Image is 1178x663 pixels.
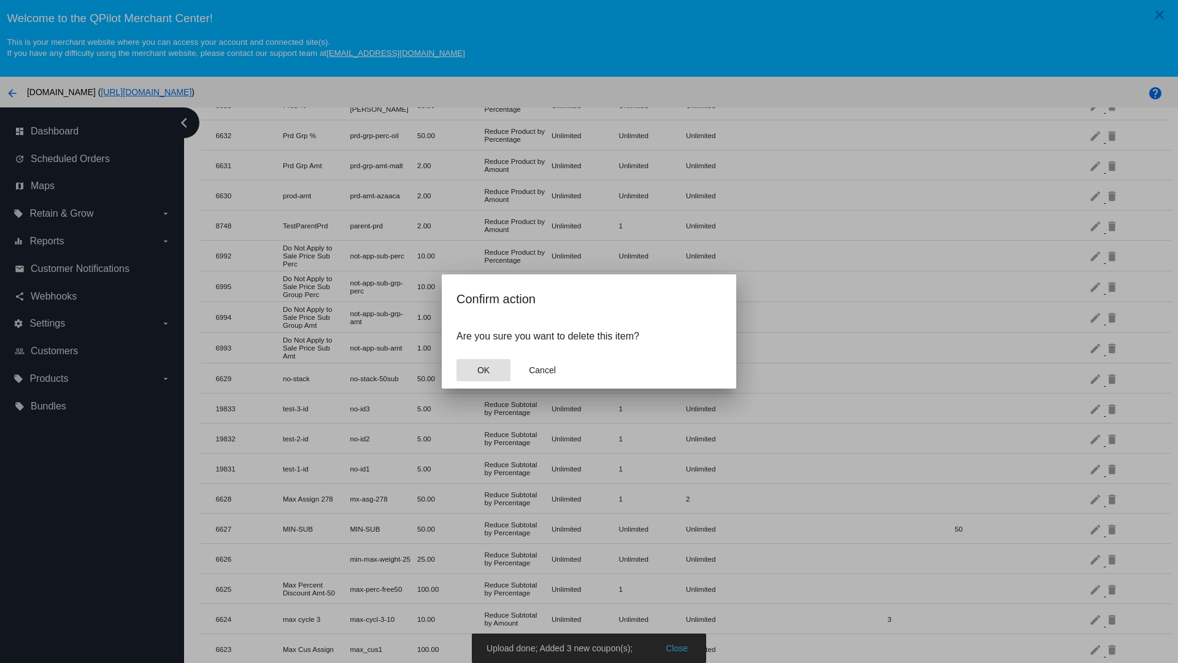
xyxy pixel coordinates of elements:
p: Are you sure you want to delete this item? [456,331,722,342]
button: Close dialog [515,359,569,381]
span: OK [477,365,490,375]
span: Cancel [529,365,556,375]
button: Close dialog [456,359,510,381]
h2: Confirm action [456,289,722,309]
